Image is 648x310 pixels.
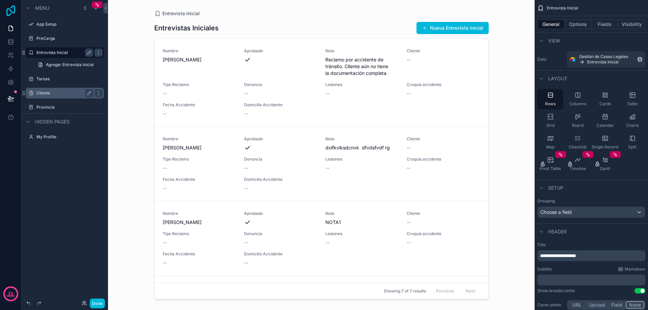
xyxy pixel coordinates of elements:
a: Markdown [618,266,645,272]
label: App Setup [36,22,100,27]
label: Provincia [36,105,100,110]
label: Data [537,57,564,62]
span: Rows [545,101,556,107]
img: Airtable Logo [570,57,575,62]
span: Cards [599,101,611,107]
button: Rows [537,89,563,109]
button: Grid [537,111,563,131]
button: Calendar [592,111,618,131]
p: 13 [8,290,13,297]
span: Columns [569,101,586,107]
label: Tareas [36,76,100,82]
div: scrollable content [537,275,645,285]
label: My Profile [36,134,100,140]
a: Gestión de Casos LegalesEntrevista Inicial [567,51,645,67]
button: Single Record [592,132,618,152]
button: Columns [565,89,591,109]
button: Timeline [565,154,591,174]
a: Agregar Entrevista Inicial [34,59,104,70]
button: Checklist [565,132,591,152]
div: scrollable content [537,250,645,261]
span: Agregar Entrevista Inicial [46,62,94,67]
button: Fields [592,20,619,29]
span: Hidden pages [35,118,70,125]
span: Charts [626,123,639,128]
button: Table [619,89,645,109]
label: PreCarga [36,36,100,41]
span: Header [548,228,567,235]
span: Menu [35,5,49,11]
div: Show breadcrumbs [537,288,575,293]
label: Grouping [537,198,555,204]
span: Pivot Table [540,166,561,171]
span: Table [627,101,638,107]
button: Gantt [592,154,618,174]
span: Layout [548,75,567,82]
button: Pivot Table [537,154,563,174]
button: Choose a field [537,206,645,218]
span: View [548,37,560,44]
button: Cards [592,89,618,109]
span: Markdown [625,266,645,272]
span: Split [628,144,637,150]
span: Setup [548,185,563,191]
button: Charts [619,111,645,131]
span: Showing 7 of 7 results [384,288,426,294]
span: Board [572,123,584,128]
button: Board [565,111,591,131]
p: days [7,293,15,299]
span: Gantt [600,166,610,171]
label: Subtitle [537,266,552,272]
button: Options [565,20,592,29]
button: Split [619,132,645,152]
label: Entrevista Inicial [36,50,90,55]
label: Cliente [36,90,90,96]
span: Gestión de Casos Legales [579,54,628,59]
button: Map [537,132,563,152]
span: Choose a field [540,209,572,215]
span: Single Record [592,144,618,150]
span: Map [546,144,555,150]
span: Calendar [596,123,614,128]
span: Entrevista Inicial [547,5,578,11]
span: Grid [546,123,555,128]
span: Timeline [569,166,586,171]
span: Entrevista Inicial [587,59,619,65]
label: Title [537,242,645,248]
span: Checklist [569,144,587,150]
button: Done [90,299,105,308]
button: Visibility [618,20,645,29]
button: General [537,20,565,29]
